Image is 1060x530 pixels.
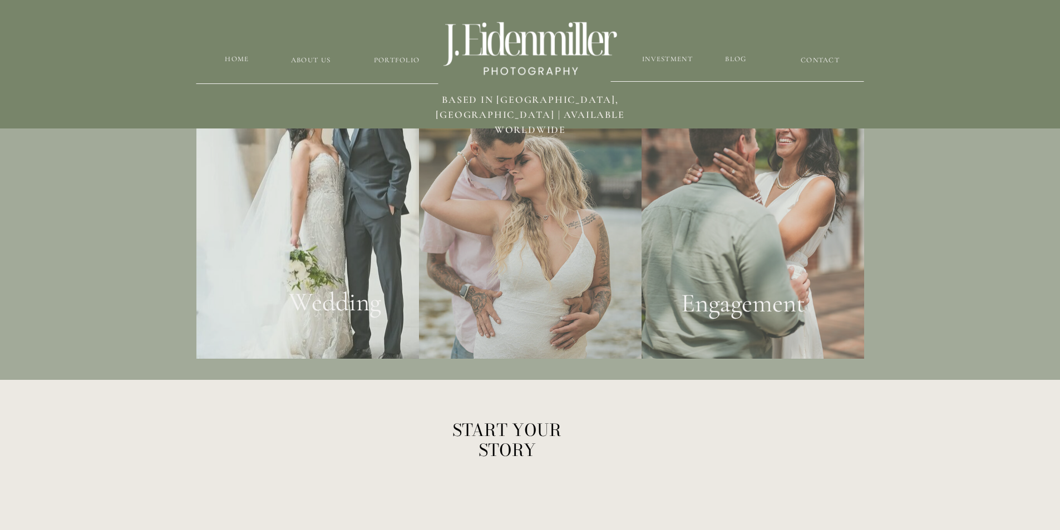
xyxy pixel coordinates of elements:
a: about us [269,55,353,66]
h1: START YOUR STORY [422,420,592,445]
a: Portfolio [364,55,430,66]
a: Wedding [268,286,403,329]
a: Investment [642,54,694,65]
a: blog [691,54,782,65]
span: BASED in [GEOGRAPHIC_DATA], [GEOGRAPHIC_DATA] | available worldwide [436,93,624,136]
a: HOME [220,54,255,65]
a: Engagement [642,288,845,329]
a: CONTACT [794,55,847,66]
